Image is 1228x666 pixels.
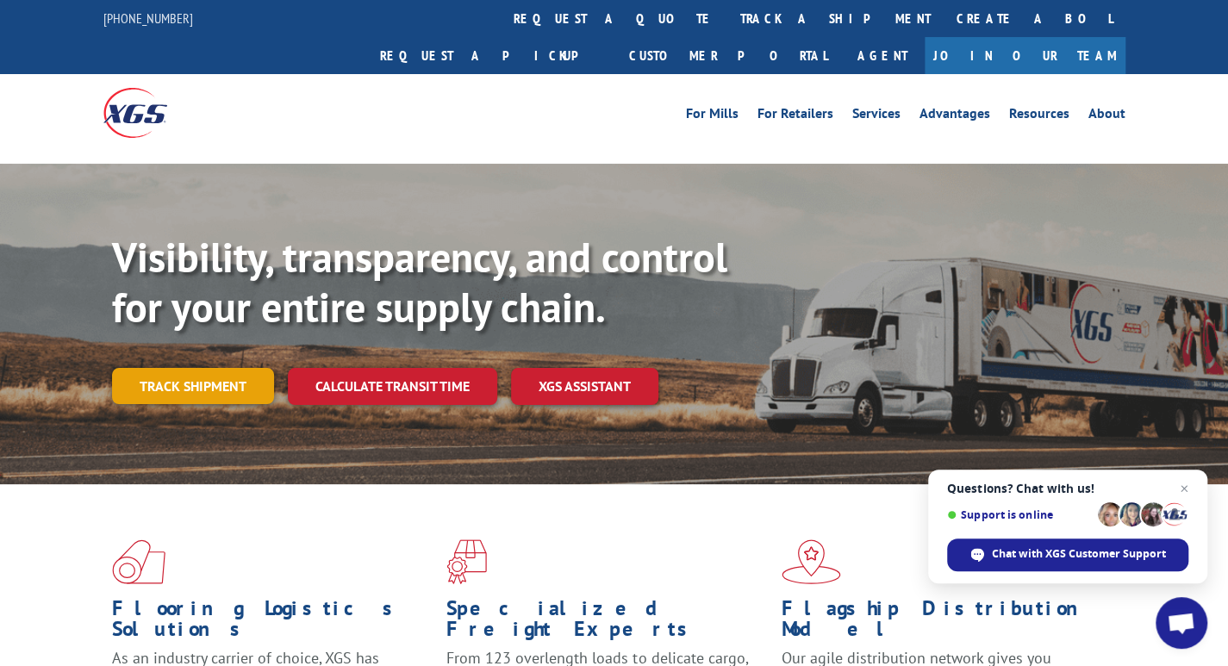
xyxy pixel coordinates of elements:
[446,539,487,584] img: xgs-icon-focused-on-flooring-red
[757,107,833,126] a: For Retailers
[1009,107,1069,126] a: Resources
[103,9,193,27] a: [PHONE_NUMBER]
[992,546,1166,562] span: Chat with XGS Customer Support
[782,539,841,584] img: xgs-icon-flagship-distribution-model-red
[1088,107,1125,126] a: About
[947,508,1092,521] span: Support is online
[1156,597,1207,649] a: Open chat
[947,538,1188,571] span: Chat with XGS Customer Support
[112,230,727,333] b: Visibility, transparency, and control for your entire supply chain.
[288,368,497,405] a: Calculate transit time
[840,37,925,74] a: Agent
[112,539,165,584] img: xgs-icon-total-supply-chain-intelligence-red
[446,598,768,648] h1: Specialized Freight Experts
[511,368,658,405] a: XGS ASSISTANT
[919,107,990,126] a: Advantages
[852,107,901,126] a: Services
[782,598,1103,648] h1: Flagship Distribution Model
[112,368,274,404] a: Track shipment
[367,37,616,74] a: Request a pickup
[947,482,1188,495] span: Questions? Chat with us!
[925,37,1125,74] a: Join Our Team
[112,598,433,648] h1: Flooring Logistics Solutions
[616,37,840,74] a: Customer Portal
[686,107,739,126] a: For Mills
